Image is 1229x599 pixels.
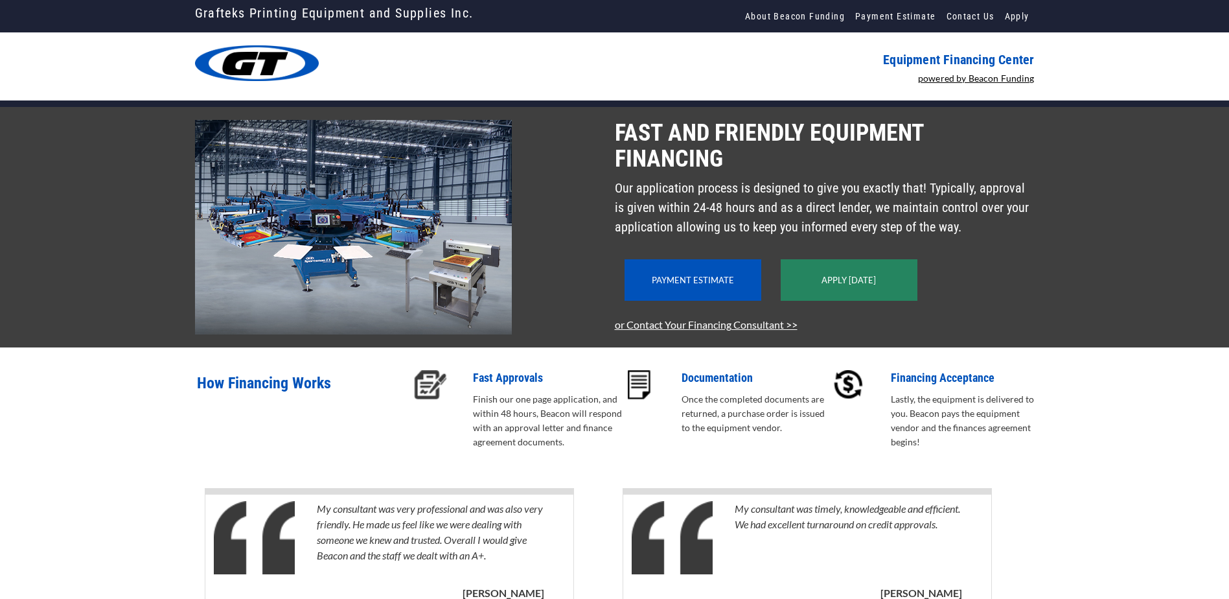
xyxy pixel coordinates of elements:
[834,370,863,399] img: accept-icon.PNG
[473,370,623,386] p: Fast Approvals
[195,2,474,24] a: Grafteks Printing Equipment and Supplies Inc.
[414,370,447,399] img: approval-icon.PNG
[628,370,650,399] img: docs-icon.PNG
[615,178,1035,237] p: Our application process is designed to give you exactly that! Typically, approval is given within...
[317,501,544,579] p: My consultant was very professional and was also very friendly. He made us feel like we were deal...
[880,587,962,599] b: [PERSON_NAME]
[682,392,831,435] p: Once the completed documents are returned, a purchase order is issued to the equipment vendor.
[463,587,544,599] b: [PERSON_NAME]
[918,73,1035,84] a: powered by Beacon Funding
[652,275,734,285] a: Payment Estimate
[195,120,512,335] img: 2103-Grafteks-EFC.jpg
[735,501,962,579] p: My consultant was timely, knowledgeable and efficient. We had excellent turnaround on credit appr...
[473,392,623,449] p: Finish our one page application, and within 48 hours, Beacon will respond with an approval letter...
[891,392,1040,449] p: Lastly, the equipment is delivered to you. Beacon pays the equipment vendor and the finances agre...
[214,501,295,574] img: Quotes
[197,370,406,412] p: How Financing Works
[195,45,319,81] img: grafteks_logo3_trans_wht000.png
[632,501,713,574] img: Quotes
[821,275,876,285] a: Apply [DATE]
[682,370,831,386] p: Documentation
[615,318,798,331] a: or Contact Your Financing Consultant >>
[891,370,1040,386] p: Financing Acceptance
[623,52,1035,67] p: Equipment Financing Center
[615,120,1035,172] p: Fast and Friendly Equipment Financing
